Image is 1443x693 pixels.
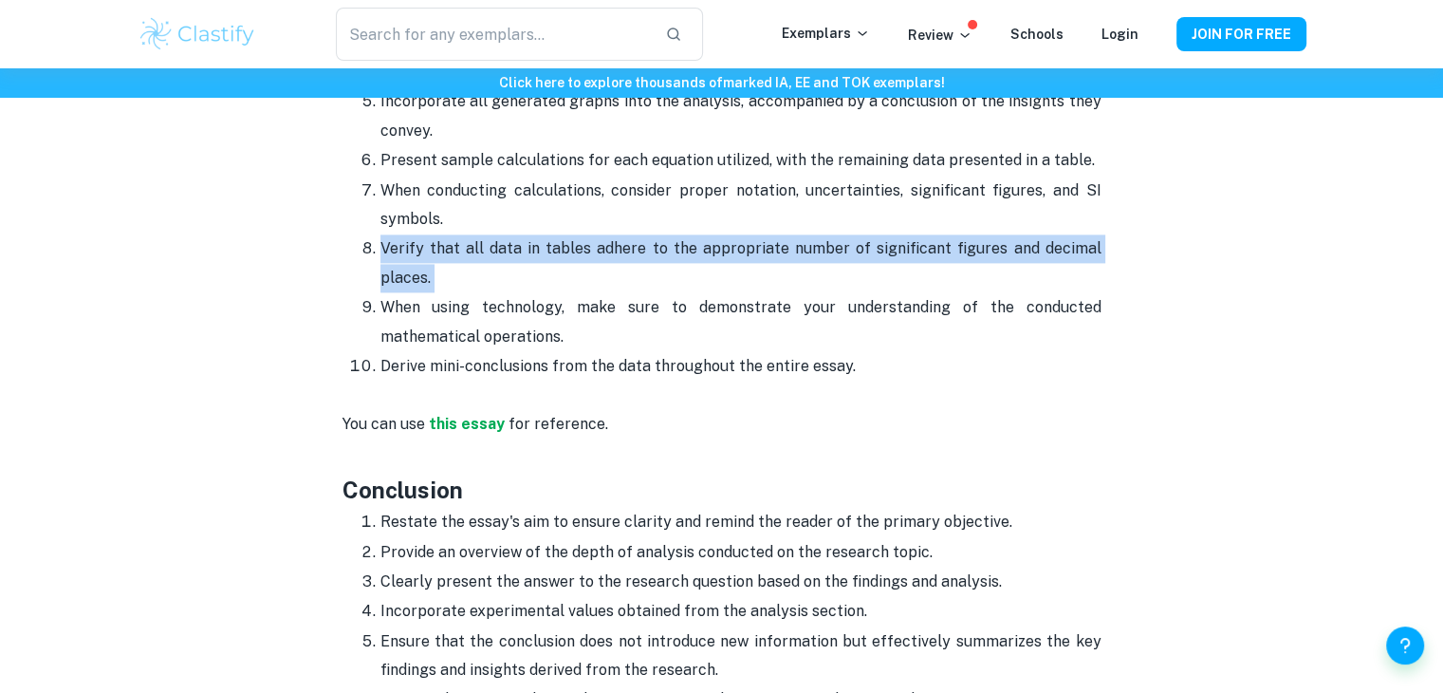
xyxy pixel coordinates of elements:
[1010,27,1064,42] a: Schools
[380,352,1101,381] p: Derive mini-conclusions from the data throughout the entire essay.
[908,25,972,46] p: Review
[380,568,1101,596] p: Clearly present the answer to the research question based on the findings and analysis.
[138,15,258,53] img: Clastify logo
[1386,627,1424,665] button: Help and Feedback
[380,87,1101,145] p: Incorporate all generated graphs into the analysis, accompanied by a conclusion of the insights t...
[342,477,463,503] strong: Conclusion
[380,627,1101,685] p: Ensure that the conclusion does not introduce new information but effectively summarizes the key ...
[4,72,1439,93] h6: Click here to explore thousands of marked IA, EE and TOK exemplars !
[782,23,870,44] p: Exemplars
[380,146,1101,175] p: Present sample calculations for each equation utilized, with the remaining data presented in a ta...
[429,415,509,433] a: this essay
[380,293,1101,351] p: When using technology, make sure to demonstrate your understanding of the conducted mathematical ...
[1176,17,1306,51] button: JOIN FOR FREE
[380,234,1101,292] p: Verify that all data in tables adhere to the appropriate number of significant figures and decima...
[380,177,1101,234] p: When conducting calculations, consider proper notation, uncertainties, significant figures, and S...
[429,415,505,433] strong: this essay
[342,381,1101,439] p: You can use for reference.
[336,8,649,61] input: Search for any exemplars...
[380,508,1101,536] p: Restate the essay's aim to ensure clarity and remind the reader of the primary objective.
[380,597,1101,626] p: Incorporate experimental values obtained from the analysis section.
[1101,27,1138,42] a: Login
[380,538,1101,567] p: Provide an overview of the depth of analysis conducted on the research topic.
